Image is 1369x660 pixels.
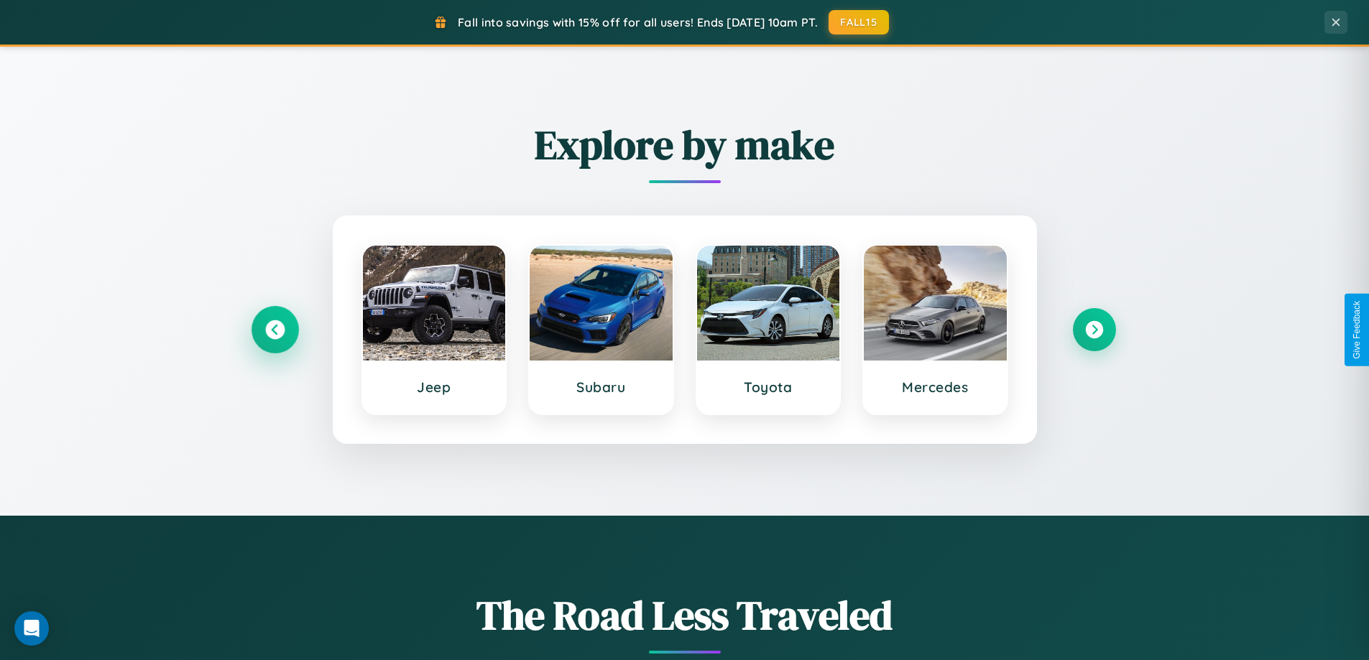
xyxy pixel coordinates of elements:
span: Fall into savings with 15% off for all users! Ends [DATE] 10am PT. [458,15,818,29]
h1: The Road Less Traveled [254,587,1116,643]
h3: Mercedes [878,378,992,396]
h3: Toyota [711,378,826,396]
h3: Subaru [544,378,658,396]
div: Give Feedback [1352,301,1362,359]
button: FALL15 [829,10,889,34]
h2: Explore by make [254,117,1116,172]
h3: Jeep [377,378,492,396]
div: Open Intercom Messenger [14,611,49,646]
